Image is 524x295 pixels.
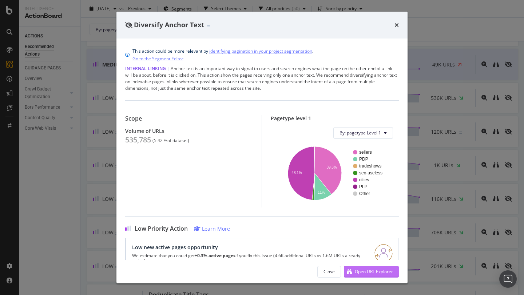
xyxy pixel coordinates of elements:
[374,244,393,262] img: RO06QsNG.png
[132,244,366,250] div: Low new active pages opportunity
[355,268,393,275] div: Open URL Explorer
[125,22,132,28] div: eye-slash
[167,65,170,72] span: |
[359,177,369,182] text: cities
[125,128,253,134] div: Volume of URLs
[277,145,393,202] svg: A chart.
[125,65,399,92] div: Anchor text is an important way to signal to users and search engines what the page on the other ...
[318,190,325,194] text: 11%
[323,268,335,275] div: Close
[116,12,408,283] div: modal
[359,150,372,155] text: sellers
[152,138,189,143] div: ( 5.42 % of dataset )
[359,163,381,169] text: tradeshows
[359,170,382,175] text: seo-useless
[317,266,341,278] button: Close
[340,130,381,136] span: By: pagetype Level 1
[326,165,337,169] text: 39.3%
[291,170,302,174] text: 48.1%
[394,20,399,30] div: times
[207,25,210,27] img: Equal
[344,266,399,278] button: Open URL Explorer
[125,115,253,122] div: Scope
[125,65,166,72] span: Internal Linking
[134,20,204,29] span: Diversify Anchor Text
[499,270,517,288] div: Open Intercom Messenger
[271,115,399,121] div: Pagetype level 1
[359,184,368,189] text: PLP
[194,225,230,232] a: Learn More
[135,225,188,232] span: Low Priority Action
[125,136,151,144] div: 535,785
[132,47,313,62] div: This action could be more relevant by .
[132,253,366,263] p: We estimate that you could get if you fix this issue (4.6K additional URLs vs 1.6M URLs already a...
[333,127,393,139] button: By: pagetype Level 1
[125,47,399,62] div: info banner
[202,225,230,232] div: Learn More
[209,47,312,55] a: identifying pagination in your project segmentation
[359,191,370,196] text: Other
[359,157,368,162] text: PDP
[132,55,183,62] a: Go to the Segment Editor
[195,252,235,259] strong: +0.3% active pages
